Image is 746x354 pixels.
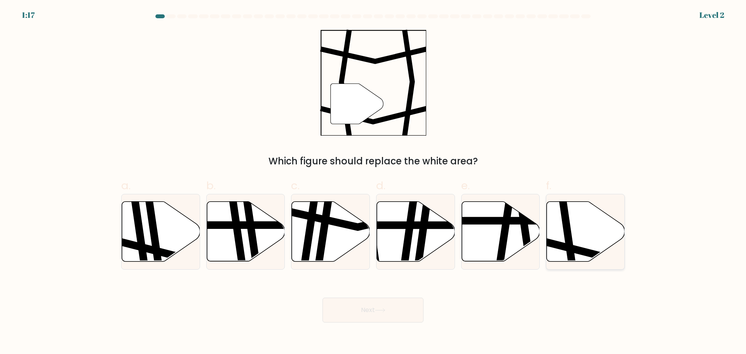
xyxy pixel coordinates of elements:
span: a. [121,178,131,193]
span: b. [206,178,216,193]
div: Which figure should replace the white area? [126,154,620,168]
div: Level 2 [699,9,724,21]
span: d. [376,178,385,193]
div: 1:17 [22,9,35,21]
span: f. [546,178,551,193]
g: " [331,84,383,124]
span: e. [461,178,470,193]
span: c. [291,178,300,193]
button: Next [322,298,424,323]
